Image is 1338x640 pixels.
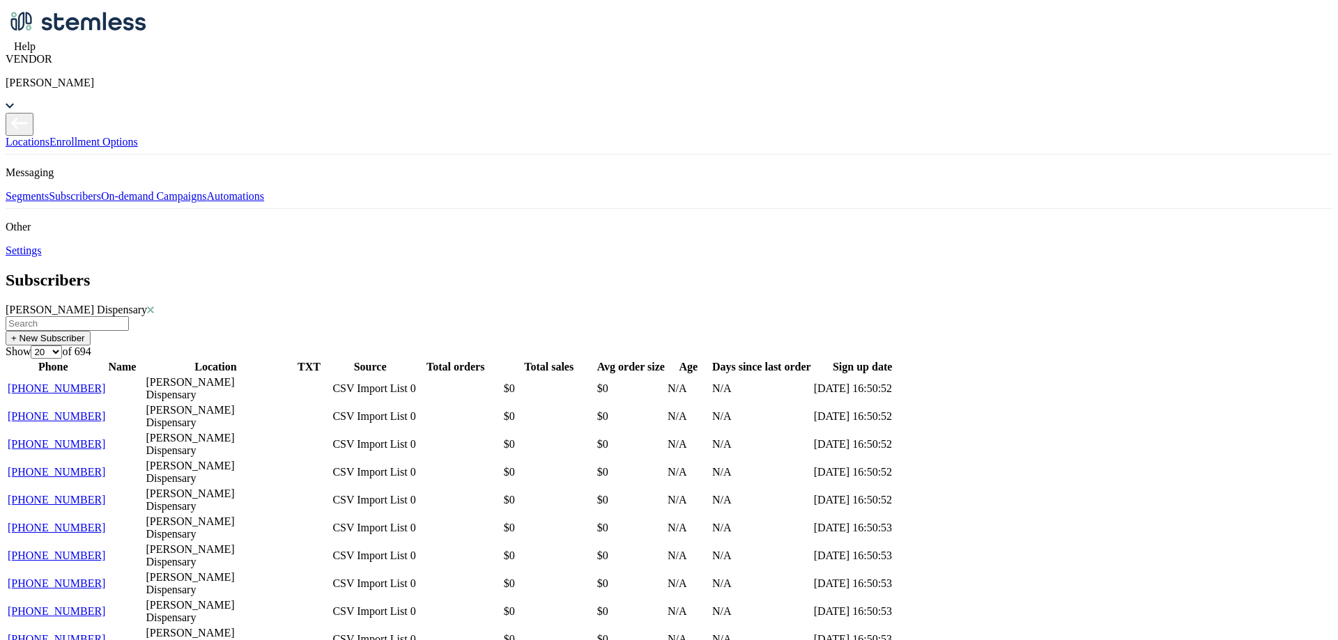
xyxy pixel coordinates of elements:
[8,410,105,422] a: [PHONE_NUMBER]
[597,549,608,561] label: $0
[814,410,892,422] span: [DATE] 16:50:52
[597,410,608,422] label: $0
[8,549,105,561] a: [PHONE_NUMBER]
[833,361,899,373] label: Sign up date
[8,522,105,533] a: [PHONE_NUMBER]
[354,361,387,373] label: Source
[892,367,899,370] img: icon-sort-1e1d7615.svg
[814,522,892,533] span: [DATE] 16:50:53
[814,382,892,394] label: 2025-03-21 16:50:52
[8,549,105,561] label: (505) 289-4324
[410,410,416,422] span: 0
[814,382,892,394] span: [DATE] 16:50:52
[597,382,608,394] label: $0
[8,494,105,506] label: (505) 217-4634
[712,466,732,478] label: N/A
[597,522,608,533] span: $0
[504,522,515,533] span: $0
[1268,573,1338,640] div: Chat Widget
[146,404,234,428] span: [PERSON_NAME] Dispensary
[668,410,687,422] label: N/A
[814,438,892,450] label: 2025-03-21 16:50:52
[14,40,36,52] span: Help
[814,494,892,506] span: [DATE] 16:50:52
[712,382,732,394] label: N/A
[146,487,234,512] span: [PERSON_NAME] Dispensary
[8,494,105,506] a: [PHONE_NUMBER]
[68,367,75,370] img: icon-sort-1e1d7615.svg
[712,494,732,506] label: N/A
[504,410,515,422] span: $0
[712,410,732,422] label: N/A
[8,522,105,533] label: (505) 240-4849
[332,438,407,450] label: CSV Import List
[332,382,407,394] span: CSV Import List
[668,382,687,394] span: N/A
[6,345,31,357] label: Show
[668,494,687,506] span: N/A
[814,577,892,589] label: 2025-03-21 16:50:53
[426,361,484,373] label: Total orders
[712,438,732,450] label: N/A
[6,190,49,202] a: Segments
[6,77,1332,89] p: [PERSON_NAME]
[49,190,101,202] span: Subscribers
[146,460,234,484] span: [PERSON_NAME] Dispensary
[206,190,264,202] a: Automations
[814,438,892,450] span: [DATE] 16:50:52
[101,190,207,202] a: On-demand Campaigns
[6,244,42,256] a: Settings
[410,577,416,589] span: 0
[8,577,105,589] a: [PHONE_NUMBER]
[524,361,574,373] label: Total sales
[712,549,732,561] span: N/A
[504,438,515,450] span: $0
[298,361,321,373] label: TXT
[6,316,129,331] input: Search
[38,361,75,373] label: Phone
[410,549,416,561] span: 0
[504,382,515,394] label: $0
[11,333,85,343] span: + New Subscriber
[62,345,91,357] label: of 694
[332,494,407,506] label: CSV Import List
[410,438,416,450] label: 0
[712,577,732,589] label: N/A
[194,361,236,373] label: Location
[410,382,416,394] label: 0
[668,466,687,478] label: N/A
[712,522,732,533] span: N/A
[410,522,416,533] label: 0
[668,549,687,561] span: N/A
[6,166,1332,179] p: Messaging
[8,438,105,450] label: (505) 200-1629
[6,221,1332,233] p: Other
[597,577,608,589] span: $0
[332,410,407,422] span: CSV Import List
[8,466,105,478] label: (505) 835-8510
[410,494,416,506] label: 0
[668,577,687,589] label: N/A
[597,466,608,478] label: $0
[332,522,407,533] span: CSV Import List
[504,549,515,561] label: $0
[146,432,234,456] span: [PERSON_NAME] Dispensary
[814,549,892,561] label: 2025-03-21 16:50:53
[504,577,515,589] label: $0
[8,577,105,589] label: (505) 910-7525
